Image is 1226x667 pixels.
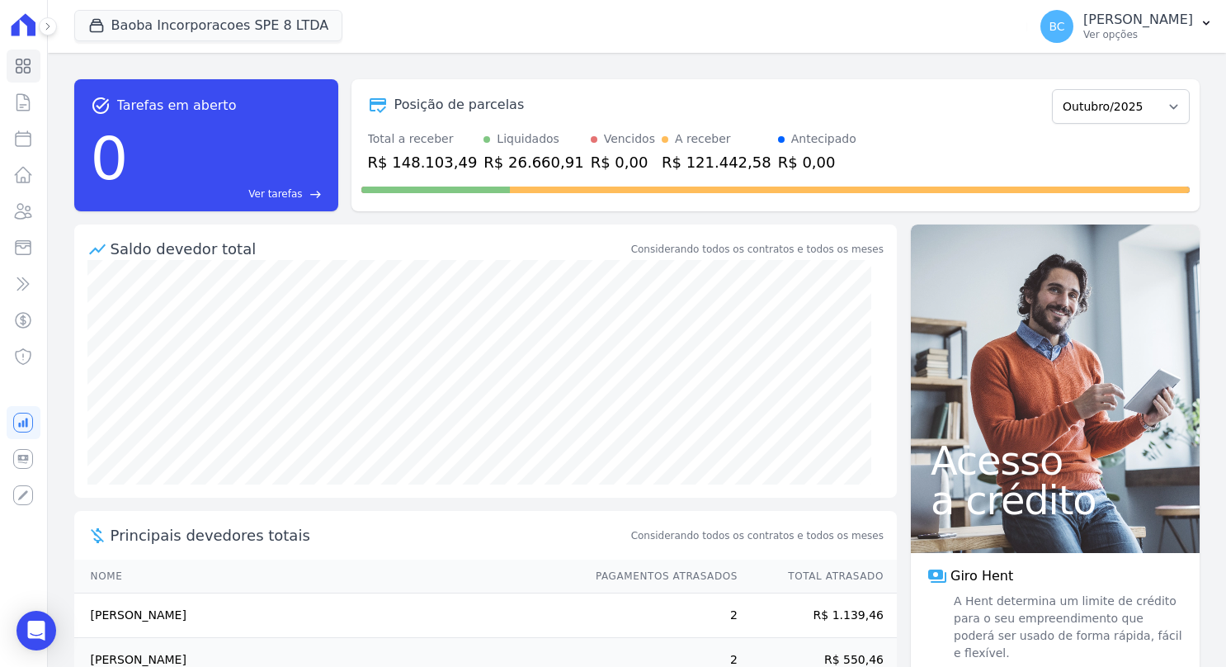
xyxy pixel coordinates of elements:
th: Total Atrasado [738,560,897,594]
td: R$ 1.139,46 [738,594,897,638]
td: 2 [580,594,738,638]
div: R$ 0,00 [778,151,856,173]
th: Pagamentos Atrasados [580,560,738,594]
div: Total a receber [368,130,478,148]
td: [PERSON_NAME] [74,594,580,638]
span: Principais devedores totais [111,524,628,546]
span: Giro Hent [950,566,1013,586]
div: Open Intercom Messenger [17,611,56,650]
span: Tarefas em aberto [117,96,237,116]
div: Liquidados [497,130,559,148]
div: Antecipado [791,130,856,148]
div: A receber [675,130,731,148]
div: R$ 26.660,91 [483,151,583,173]
p: [PERSON_NAME] [1083,12,1193,28]
span: BC [1049,21,1065,32]
p: Ver opções [1083,28,1193,41]
span: a crédito [931,480,1180,520]
div: R$ 0,00 [591,151,655,173]
span: A Hent determina um limite de crédito para o seu empreendimento que poderá ser usado de forma ráp... [950,593,1183,662]
button: Baoba Incorporacoes SPE 8 LTDA [74,10,343,41]
span: Acesso [931,441,1180,480]
span: task_alt [91,96,111,116]
a: Ver tarefas east [134,187,321,201]
button: BC [PERSON_NAME] Ver opções [1027,3,1226,50]
th: Nome [74,560,580,594]
div: 0 [91,116,129,201]
div: Posição de parcelas [394,95,525,115]
span: east [309,188,322,201]
div: Considerando todos os contratos e todos os meses [631,242,884,257]
div: R$ 121.442,58 [662,151,771,173]
div: Saldo devedor total [111,238,628,260]
div: Vencidos [604,130,655,148]
span: Ver tarefas [248,187,302,201]
div: R$ 148.103,49 [368,151,478,173]
span: Considerando todos os contratos e todos os meses [631,528,884,543]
